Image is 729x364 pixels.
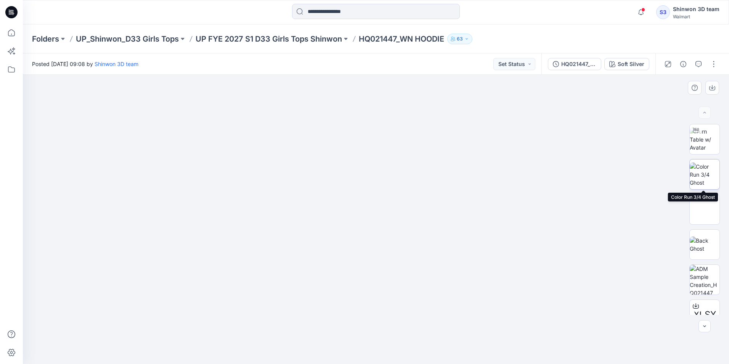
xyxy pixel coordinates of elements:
[690,237,719,253] img: Back Ghost
[359,34,444,44] p: HQ021447_WN HOODIE
[447,34,472,44] button: 63
[196,34,342,44] a: UP FYE 2027 S1 D33 Girls Tops Shinwon
[690,201,719,217] img: Front Ghost
[76,34,179,44] a: UP_Shinwon_D33 Girls Tops
[673,14,719,19] div: Walmart
[673,5,719,14] div: Shinwon 3D team
[32,34,59,44] a: Folders
[690,265,719,295] img: ADM Sample Creation_HQ021447
[548,58,601,70] button: HQ021447_WN HOODIE
[618,60,644,68] div: Soft Silver
[677,58,689,70] button: Details
[32,60,138,68] span: Posted [DATE] 09:08 by
[690,163,719,187] img: Color Run 3/4 Ghost
[457,35,463,43] p: 63
[561,60,596,68] div: HQ021447_WN HOODIE
[694,308,716,322] span: XLSX
[604,58,649,70] button: Soft Silver
[95,61,138,67] a: Shinwon 3D team
[656,5,670,19] div: S3
[690,127,719,151] img: Turn Table w/ Avatar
